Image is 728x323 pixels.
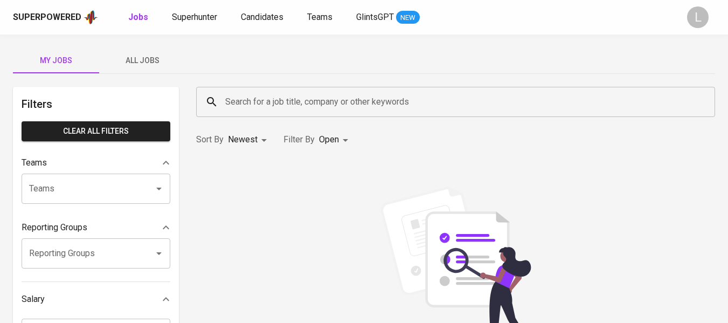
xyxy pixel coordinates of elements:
[22,156,47,169] p: Teams
[22,221,87,234] p: Reporting Groups
[687,6,709,28] div: L
[151,246,167,261] button: Open
[356,11,420,24] a: GlintsGPT NEW
[228,133,258,146] p: Newest
[241,12,283,22] span: Candidates
[128,11,150,24] a: Jobs
[396,12,420,23] span: NEW
[172,12,217,22] span: Superhunter
[19,54,93,67] span: My Jobs
[307,12,332,22] span: Teams
[22,293,45,306] p: Salary
[196,133,224,146] p: Sort By
[13,11,81,24] div: Superpowered
[283,133,315,146] p: Filter By
[151,181,167,196] button: Open
[13,9,98,25] a: Superpoweredapp logo
[172,11,219,24] a: Superhunter
[84,9,98,25] img: app logo
[22,95,170,113] h6: Filters
[22,121,170,141] button: Clear All filters
[22,217,170,238] div: Reporting Groups
[30,125,162,138] span: Clear All filters
[128,12,148,22] b: Jobs
[228,130,271,150] div: Newest
[319,134,339,145] span: Open
[319,130,352,150] div: Open
[241,11,286,24] a: Candidates
[22,152,170,174] div: Teams
[307,11,335,24] a: Teams
[356,12,394,22] span: GlintsGPT
[106,54,179,67] span: All Jobs
[22,288,170,310] div: Salary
